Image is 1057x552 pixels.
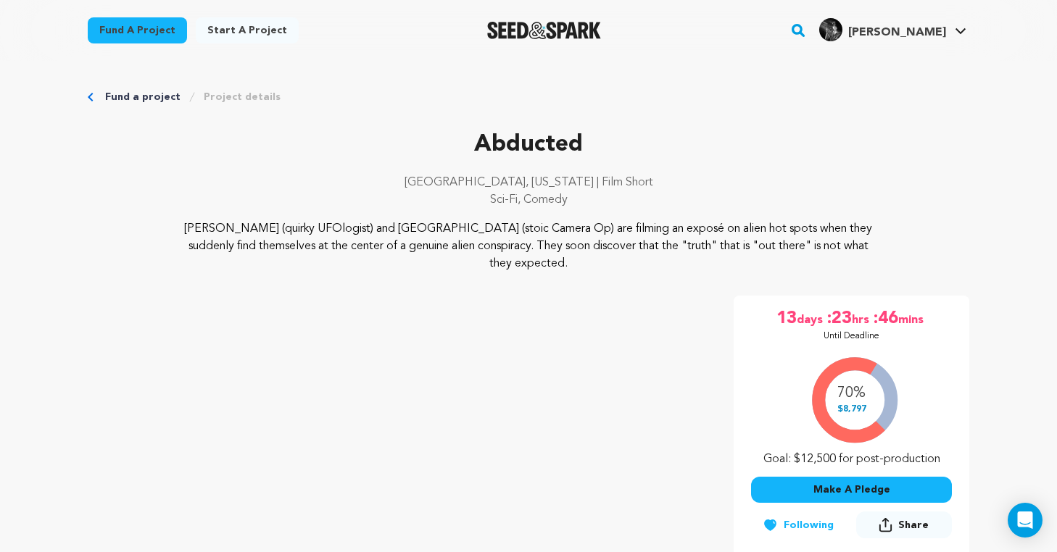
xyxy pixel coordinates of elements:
[856,511,952,544] span: Share
[487,22,601,39] img: Seed&Spark Logo Dark Mode
[797,307,826,330] span: days
[816,15,969,46] span: Raechel Z.'s Profile
[88,17,187,43] a: Fund a project
[751,477,952,503] button: Make A Pledge
[819,18,946,41] div: Raechel Z.'s Profile
[816,15,969,41] a: Raechel Z.'s Profile
[88,174,969,191] p: [GEOGRAPHIC_DATA], [US_STATE] | Film Short
[898,518,929,532] span: Share
[751,512,845,538] button: Following
[88,127,969,162] p: Abducted
[826,307,852,330] span: :23
[1008,503,1043,538] div: Open Intercom Messenger
[487,22,601,39] a: Seed&Spark Homepage
[776,307,797,330] span: 13
[88,90,969,104] div: Breadcrumb
[852,307,872,330] span: hrs
[856,511,952,538] button: Share
[872,307,898,330] span: :46
[105,90,181,104] a: Fund a project
[824,330,879,342] p: Until Deadline
[819,18,842,41] img: 18c045636198d3cd.jpg
[848,27,946,38] span: [PERSON_NAME]
[204,90,281,104] a: Project details
[88,191,969,209] p: Sci-Fi, Comedy
[898,307,927,330] span: mins
[176,220,882,272] p: [PERSON_NAME] (quirky UFOlogist) and [GEOGRAPHIC_DATA] (stoic Camera Op) are filming an exposé on...
[196,17,299,43] a: Start a project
